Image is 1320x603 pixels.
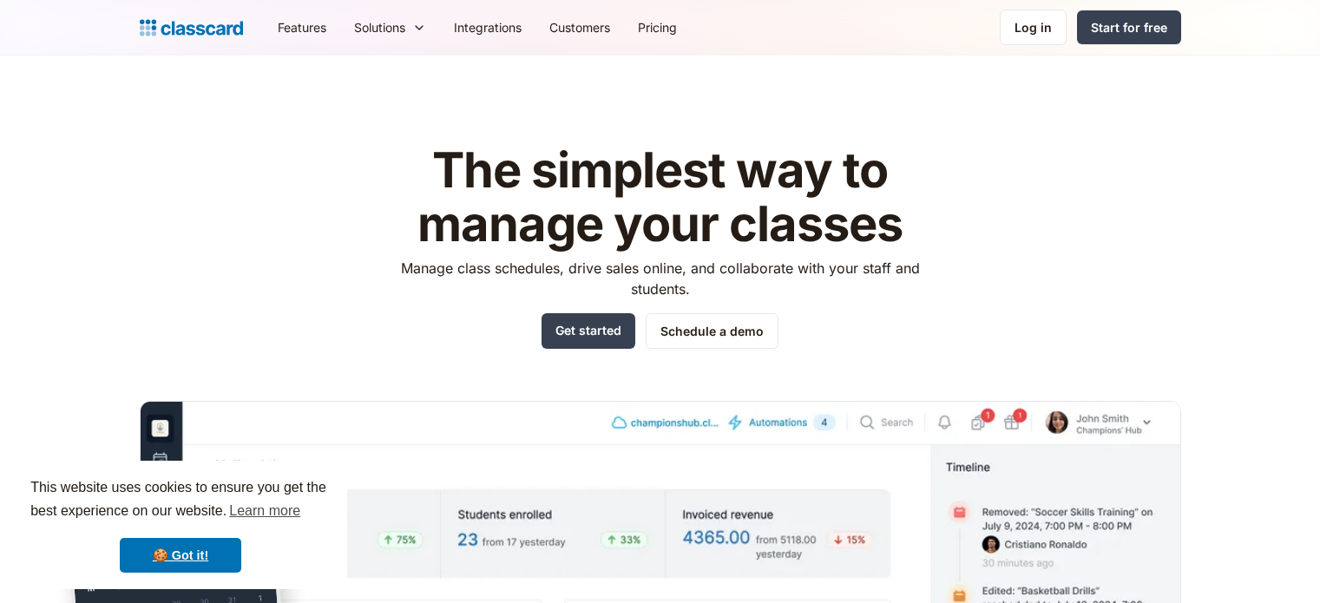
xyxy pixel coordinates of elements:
[264,8,340,47] a: Features
[535,8,624,47] a: Customers
[646,313,778,349] a: Schedule a demo
[542,313,635,349] a: Get started
[440,8,535,47] a: Integrations
[1077,10,1181,44] a: Start for free
[1000,10,1067,45] a: Log in
[120,538,241,573] a: dismiss cookie message
[140,16,243,40] a: home
[384,144,936,251] h1: The simplest way to manage your classes
[30,477,331,524] span: This website uses cookies to ensure you get the best experience on our website.
[1091,18,1167,36] div: Start for free
[14,461,347,589] div: cookieconsent
[1015,18,1052,36] div: Log in
[624,8,691,47] a: Pricing
[227,498,303,524] a: learn more about cookies
[384,258,936,299] p: Manage class schedules, drive sales online, and collaborate with your staff and students.
[340,8,440,47] div: Solutions
[354,18,405,36] div: Solutions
